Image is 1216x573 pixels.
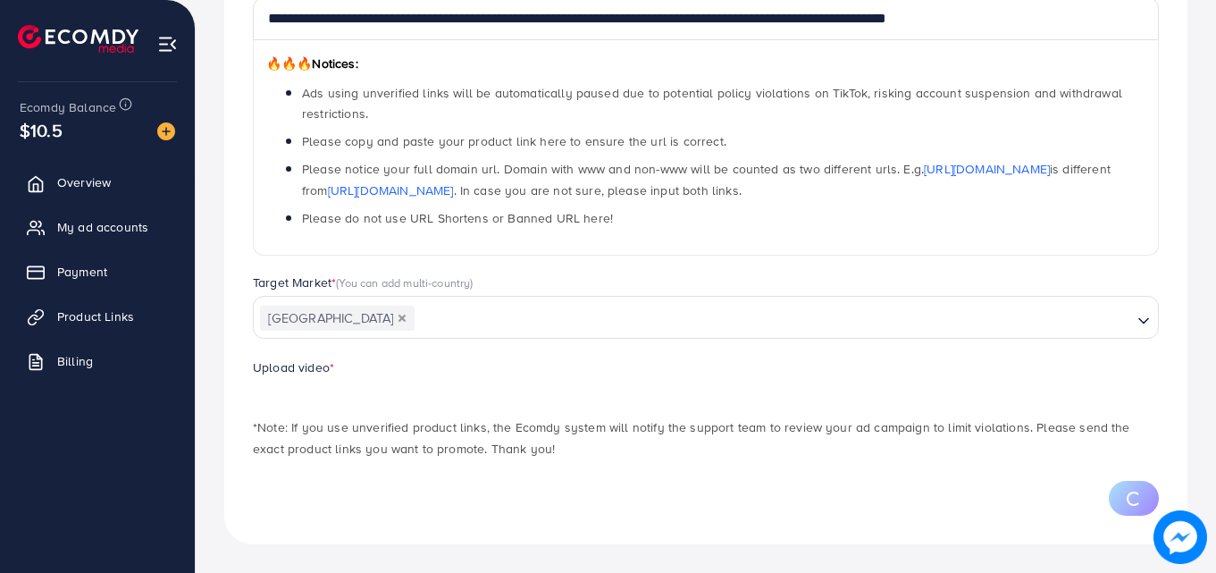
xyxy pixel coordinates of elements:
label: Upload video [253,358,334,376]
img: menu [157,34,178,55]
a: Payment [13,254,181,290]
p: *Note: If you use unverified product links, the Ecomdy system will notify the support team to rev... [253,417,1159,459]
span: Ecomdy Balance [20,98,116,116]
button: Deselect Pakistan [398,314,407,323]
span: Ads using unverified links will be automatically paused due to potential policy violations on Tik... [302,84,1122,122]
a: Product Links [13,299,181,334]
a: Overview [13,164,181,200]
img: image [1153,510,1207,564]
span: Payment [57,263,107,281]
span: [GEOGRAPHIC_DATA] [260,306,415,331]
a: My ad accounts [13,209,181,245]
span: Notices: [266,55,358,72]
span: (You can add multi-country) [336,274,473,291]
img: logo [18,25,138,53]
span: My ad accounts [57,218,148,236]
span: Billing [57,352,93,370]
span: $10.5 [20,117,63,143]
span: Product Links [57,308,134,325]
label: Target Market [253,274,474,291]
span: Please notice your full domain url. Domain with www and non-www will be counted as two different ... [302,160,1111,198]
a: Billing [13,343,181,379]
span: Please copy and paste your product link here to ensure the url is correct. [302,132,726,150]
input: Search for option [416,305,1130,333]
a: [URL][DOMAIN_NAME] [328,181,454,199]
div: Search for option [253,296,1159,339]
img: image [157,122,175,140]
span: Please do not use URL Shortens or Banned URL here! [302,209,613,227]
span: 🔥🔥🔥 [266,55,312,72]
span: Overview [57,173,111,191]
a: [URL][DOMAIN_NAME] [924,160,1050,178]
